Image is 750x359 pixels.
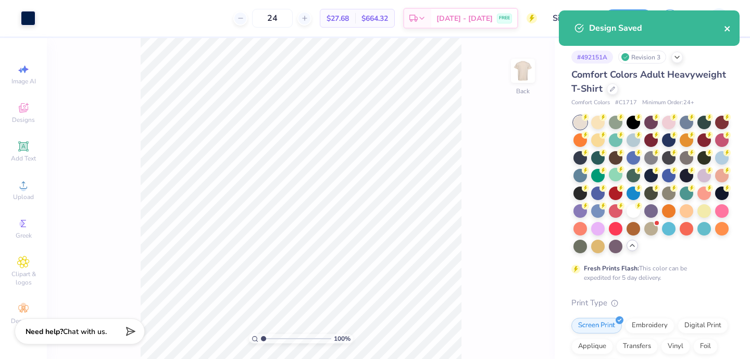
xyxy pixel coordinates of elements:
[11,317,36,325] span: Decorate
[618,51,666,64] div: Revision 3
[11,154,36,163] span: Add Text
[11,77,36,85] span: Image AI
[545,8,596,29] input: Untitled Design
[436,13,493,24] span: [DATE] - [DATE]
[642,98,694,107] span: Minimum Order: 24 +
[16,231,32,240] span: Greek
[5,270,42,287] span: Clipart & logos
[616,339,658,354] div: Transfers
[512,60,533,81] img: Back
[516,86,530,96] div: Back
[26,327,63,337] strong: Need help?
[252,9,293,28] input: – –
[571,297,729,309] div: Print Type
[571,68,726,95] span: Comfort Colors Adult Heavyweight T-Shirt
[661,339,690,354] div: Vinyl
[63,327,107,337] span: Chat with us.
[334,334,351,343] span: 100 %
[571,339,613,354] div: Applique
[615,98,637,107] span: # C1717
[584,264,639,273] strong: Fresh Prints Flash:
[12,116,35,124] span: Designs
[693,339,718,354] div: Foil
[625,318,674,333] div: Embroidery
[584,264,712,282] div: This color can be expedited for 5 day delivery.
[499,15,510,22] span: FREE
[724,22,731,34] button: close
[571,51,613,64] div: # 492151A
[571,318,622,333] div: Screen Print
[327,13,349,24] span: $27.68
[13,193,34,201] span: Upload
[571,98,610,107] span: Comfort Colors
[589,22,724,34] div: Design Saved
[678,318,728,333] div: Digital Print
[361,13,388,24] span: $664.32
